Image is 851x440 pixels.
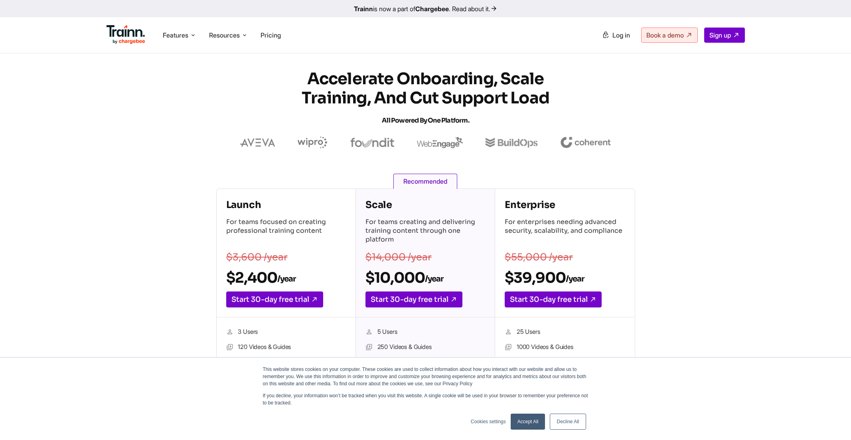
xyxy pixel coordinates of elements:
li: 250 Videos & Guides [365,342,485,353]
h4: Launch [226,198,346,211]
img: buildops logo [486,138,538,148]
h2: $10,000 [365,269,485,287]
p: For teams creating and delivering training content through one platform [365,218,485,246]
s: $14,000 /year [365,251,432,263]
b: Chargebee [415,5,449,13]
img: wipro logo [298,137,328,149]
li: 120 Videos & Guides [226,342,346,353]
b: Trainn [354,5,373,13]
p: For enterprises needing advanced security, scalability, and compliance [505,218,625,246]
li: 5 Users [365,327,485,337]
span: Log in [612,31,630,39]
a: Cookies settings [471,418,506,425]
img: Trainn Logo [107,25,146,44]
sub: /year [277,274,296,284]
a: Start 30-day free trial [365,291,462,307]
s: $55,000 /year [505,251,573,263]
sub: /year [425,274,443,284]
a: Decline All [550,414,586,430]
h4: Scale [365,198,485,211]
h4: Enterprise [505,198,625,211]
img: webengage logo [417,137,463,148]
li: 3 Users [226,327,346,337]
span: Sign up [709,31,731,39]
span: All Powered by One Platform. [382,116,469,125]
h2: $39,900 [505,269,625,287]
p: This website stores cookies on your computer. These cookies are used to collect information about... [263,366,588,387]
sub: /year [566,274,584,284]
s: $3,600 /year [226,251,288,263]
img: foundit logo [350,138,395,147]
span: Resources [209,31,240,40]
a: Log in [597,28,635,42]
li: 25 Users [505,327,625,337]
span: Book a demo [646,31,684,39]
a: Start 30-day free trial [226,291,323,307]
h1: Accelerate Onboarding, Scale Training, and Cut Support Load [282,69,569,130]
a: Sign up [704,28,745,43]
p: For teams focused on creating professional training content [226,218,346,246]
span: Recommended [393,174,457,189]
img: aveva logo [240,139,275,147]
h2: $2,400 [226,269,346,287]
a: Book a demo [641,28,698,43]
li: 1000 Videos & Guides [505,342,625,353]
img: coherent logo [560,137,611,148]
a: Start 30-day free trial [505,291,602,307]
a: Accept All [511,414,545,430]
a: Pricing [261,31,281,39]
p: If you decline, your information won’t be tracked when you visit this website. A single cookie wi... [263,392,588,406]
span: Features [163,31,188,40]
